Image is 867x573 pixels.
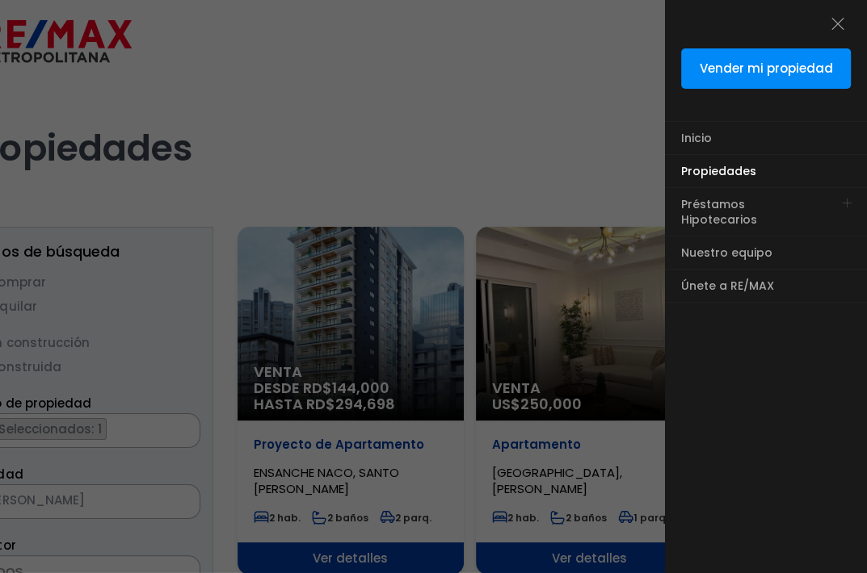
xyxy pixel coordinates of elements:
[829,10,856,38] a: menu close icon
[665,155,827,187] a: Propiedades
[665,121,867,303] div: main menu
[665,121,867,303] nav: Main menu
[681,196,757,228] span: Préstamos Hipotecarios
[681,278,774,294] span: Únete a RE/MAX
[665,122,827,154] a: Inicio
[681,130,712,146] span: Inicio
[681,163,756,179] span: Propiedades
[681,245,772,261] span: Nuestro equipo
[665,270,827,302] a: Únete a RE/MAX
[831,188,863,220] a: Toggle submenu
[665,236,827,269] a: Nuestro equipo
[681,48,851,89] a: Vender mi propiedad
[665,188,827,236] a: Préstamos Hipotecarios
